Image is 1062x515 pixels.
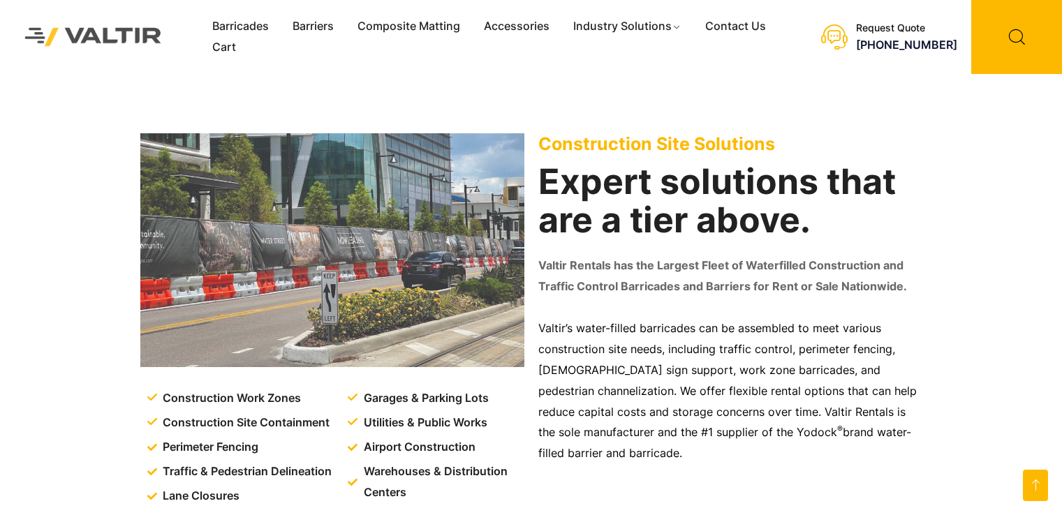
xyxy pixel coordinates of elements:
span: Traffic & Pedestrian Delineation [159,461,332,482]
span: Perimeter Fencing [159,437,258,458]
sup: ® [837,424,843,434]
p: Valtir Rentals has the Largest Fleet of Waterfilled Construction and Traffic Control Barricades a... [538,255,922,297]
a: Industry Solutions [561,16,693,37]
span: Garages & Parking Lots [360,388,489,409]
span: Construction Site Containment [159,412,330,433]
a: Accessories [472,16,561,37]
div: Request Quote [856,22,957,34]
a: Barricades [200,16,281,37]
a: Composite Matting [346,16,472,37]
p: Construction Site Solutions [538,133,922,154]
a: Go to top [1023,470,1048,501]
p: Valtir’s water-filled barricades can be assembled to meet various construction site needs, includ... [538,318,922,464]
a: [PHONE_NUMBER] [856,38,957,52]
span: Lane Closures [159,486,239,507]
a: Barriers [281,16,346,37]
img: Valtir Rentals [10,13,176,60]
h2: Expert solutions that are a tier above. [538,163,922,239]
a: Contact Us [693,16,778,37]
span: Construction Work Zones [159,388,301,409]
span: Utilities & Public Works [360,412,487,433]
span: Airport Construction [360,437,475,458]
span: Warehouses & Distribution Centers [360,461,527,503]
a: Cart [200,37,248,58]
